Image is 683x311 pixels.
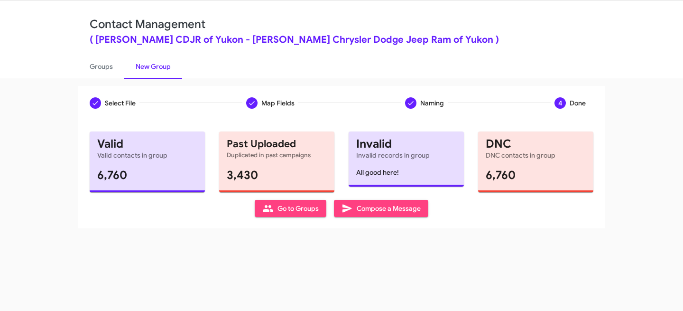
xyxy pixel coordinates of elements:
[97,139,197,149] mat-card-title: Valid
[97,168,197,183] h1: 6,760
[227,168,327,183] h1: 3,430
[124,54,182,79] a: New Group
[341,200,421,217] span: Compose a Message
[78,54,124,79] a: Groups
[356,168,399,177] span: All good here!
[334,200,428,217] button: Compose a Message
[486,168,586,183] h1: 6,760
[90,35,593,45] div: ( [PERSON_NAME] CDJR of Yukon - [PERSON_NAME] Chrysler Dodge Jeep Ram of Yukon )
[97,151,197,160] mat-card-subtitle: Valid contacts in group
[486,139,586,149] mat-card-title: DNC
[356,139,456,149] mat-card-title: Invalid
[90,17,205,31] a: Contact Management
[227,139,327,149] mat-card-title: Past Uploaded
[227,151,327,160] mat-card-subtitle: Duplicated in past campaigns
[356,151,456,160] mat-card-subtitle: Invalid records in group
[262,200,319,217] span: Go to Groups
[486,151,586,160] mat-card-subtitle: DNC contacts in group
[255,200,326,217] button: Go to Groups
